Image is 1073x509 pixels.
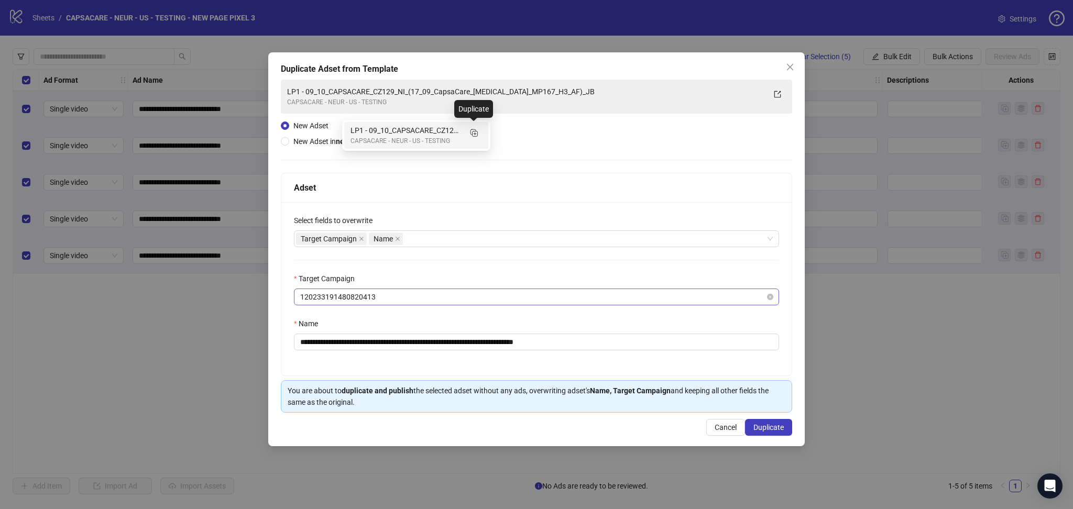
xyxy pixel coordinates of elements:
span: Name [374,233,393,245]
span: Duplicate [753,423,784,431]
span: New Adset in Campaign [293,137,385,146]
button: Duplicate [745,419,792,436]
span: Target Campaign [296,233,367,245]
svg: Duplicate [468,127,479,138]
div: Adset [294,181,779,194]
div: Open Intercom Messenger [1037,473,1063,499]
strong: Name, Target Campaign [590,386,671,395]
strong: duplicate and publish [342,386,413,395]
div: CAPSACARE - NEUR - US - TESTING [351,136,461,146]
span: export [774,91,781,98]
strong: new [336,137,349,146]
label: Target Campaign [294,273,362,284]
span: close [786,63,794,71]
input: Name [294,334,779,350]
span: Cancel [715,423,737,431]
span: New Adset [293,121,329,130]
button: Close [782,59,798,75]
div: Duplicate Adset from Template [281,63,792,75]
span: loading [767,294,773,300]
button: Cancel [706,419,745,436]
div: Duplicate [454,100,493,118]
span: Target Campaign [301,233,357,245]
span: 120233191480820413 [300,289,773,305]
div: You are about to the selected adset without any ads, overwriting adset's and keeping all other fi... [288,385,785,408]
span: close [395,236,400,241]
span: close-circle [767,294,773,300]
label: Name [294,318,325,329]
span: close [359,236,364,241]
div: LP1 - 09_10_CAPSACARE_CZ129_NI_(17_09_CapsaCare_Neuropathy_MP167_H3_AF)_JB [344,122,488,149]
label: Select fields to overwrite [294,215,379,226]
span: Name [369,233,403,245]
div: LP1 - 09_10_CAPSACARE_CZ129_NI_(17_09_CapsaCare_[MEDICAL_DATA]_MP167_H3_AF)_JB [351,125,461,136]
div: CAPSACARE - NEUR - US - TESTING [287,97,765,107]
div: LP1 - 09_10_CAPSACARE_CZ129_NI_(17_09_CapsaCare_[MEDICAL_DATA]_MP167_H3_AF)_JB [287,86,765,97]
